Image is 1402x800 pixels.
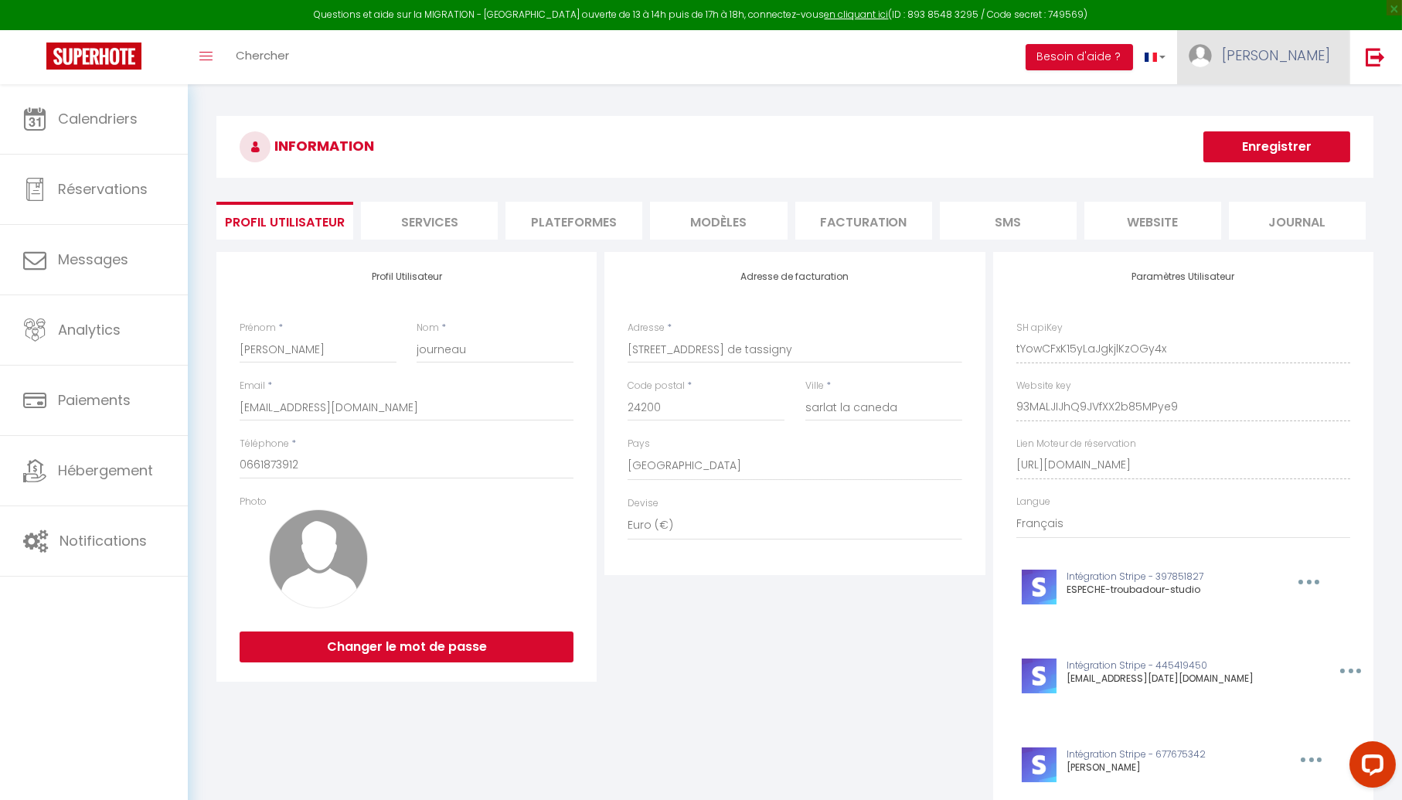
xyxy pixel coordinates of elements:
[58,109,138,128] span: Calendriers
[1016,495,1050,509] label: Langue
[58,250,128,269] span: Messages
[1067,583,1200,596] span: ESPECHE-troubadour-studio
[1067,761,1141,774] span: [PERSON_NAME]
[1026,44,1133,70] button: Besoin d'aide ?
[240,379,265,393] label: Email
[224,30,301,84] a: Chercher
[1022,659,1057,693] img: stripe-logo.jpeg
[60,531,147,550] span: Notifications
[650,202,787,240] li: MODÈLES
[240,437,289,451] label: Téléphone
[1022,570,1057,604] img: stripe-logo.jpeg
[628,437,650,451] label: Pays
[1067,570,1263,584] p: Intégration Stripe - 397851827
[825,8,889,21] a: en cliquant ici
[269,509,368,608] img: avatar.png
[361,202,498,240] li: Services
[628,496,658,511] label: Devise
[216,202,353,240] li: Profil Utilisateur
[628,379,685,393] label: Code postal
[1222,46,1330,65] span: [PERSON_NAME]
[58,461,153,480] span: Hébergement
[240,631,573,662] button: Changer le mot de passe
[1016,437,1136,451] label: Lien Moteur de réservation
[628,271,961,282] h4: Adresse de facturation
[240,495,267,509] label: Photo
[1366,47,1385,66] img: logout
[1177,30,1349,84] a: ... [PERSON_NAME]
[505,202,642,240] li: Plateformes
[1084,202,1221,240] li: website
[240,271,573,282] h4: Profil Utilisateur
[1337,735,1402,800] iframe: LiveChat chat widget
[795,202,932,240] li: Facturation
[1067,747,1265,762] p: Intégration Stripe - 677675342
[46,43,141,70] img: Super Booking
[940,202,1077,240] li: SMS
[1022,747,1057,782] img: stripe-logo.jpeg
[240,321,276,335] label: Prénom
[805,379,824,393] label: Ville
[1067,659,1305,673] p: Intégration Stripe - 445419450
[216,116,1373,178] h3: INFORMATION
[1229,202,1366,240] li: Journal
[58,390,131,410] span: Paiements
[236,47,289,63] span: Chercher
[1016,379,1071,393] label: Website key
[628,321,665,335] label: Adresse
[58,320,121,339] span: Analytics
[1067,672,1254,685] span: [EMAIL_ADDRESS][DATE][DOMAIN_NAME]
[1016,271,1350,282] h4: Paramètres Utilisateur
[417,321,439,335] label: Nom
[1016,321,1063,335] label: SH apiKey
[1203,131,1350,162] button: Enregistrer
[1189,44,1212,67] img: ...
[58,179,148,199] span: Réservations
